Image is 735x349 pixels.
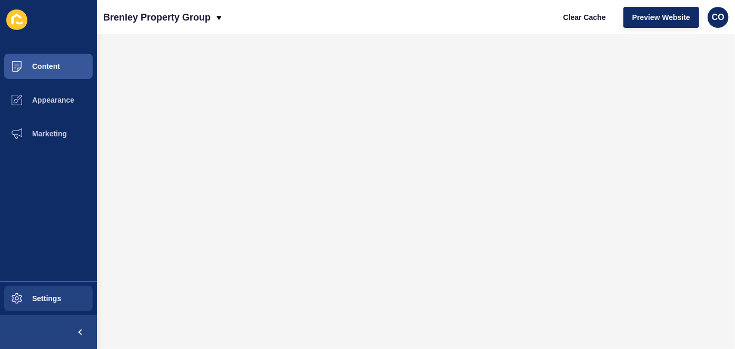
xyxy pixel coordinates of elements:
p: Brenley Property Group [103,4,211,31]
button: Clear Cache [554,7,615,28]
span: CO [712,12,724,23]
button: Preview Website [623,7,699,28]
span: Clear Cache [563,12,606,23]
span: Preview Website [632,12,690,23]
